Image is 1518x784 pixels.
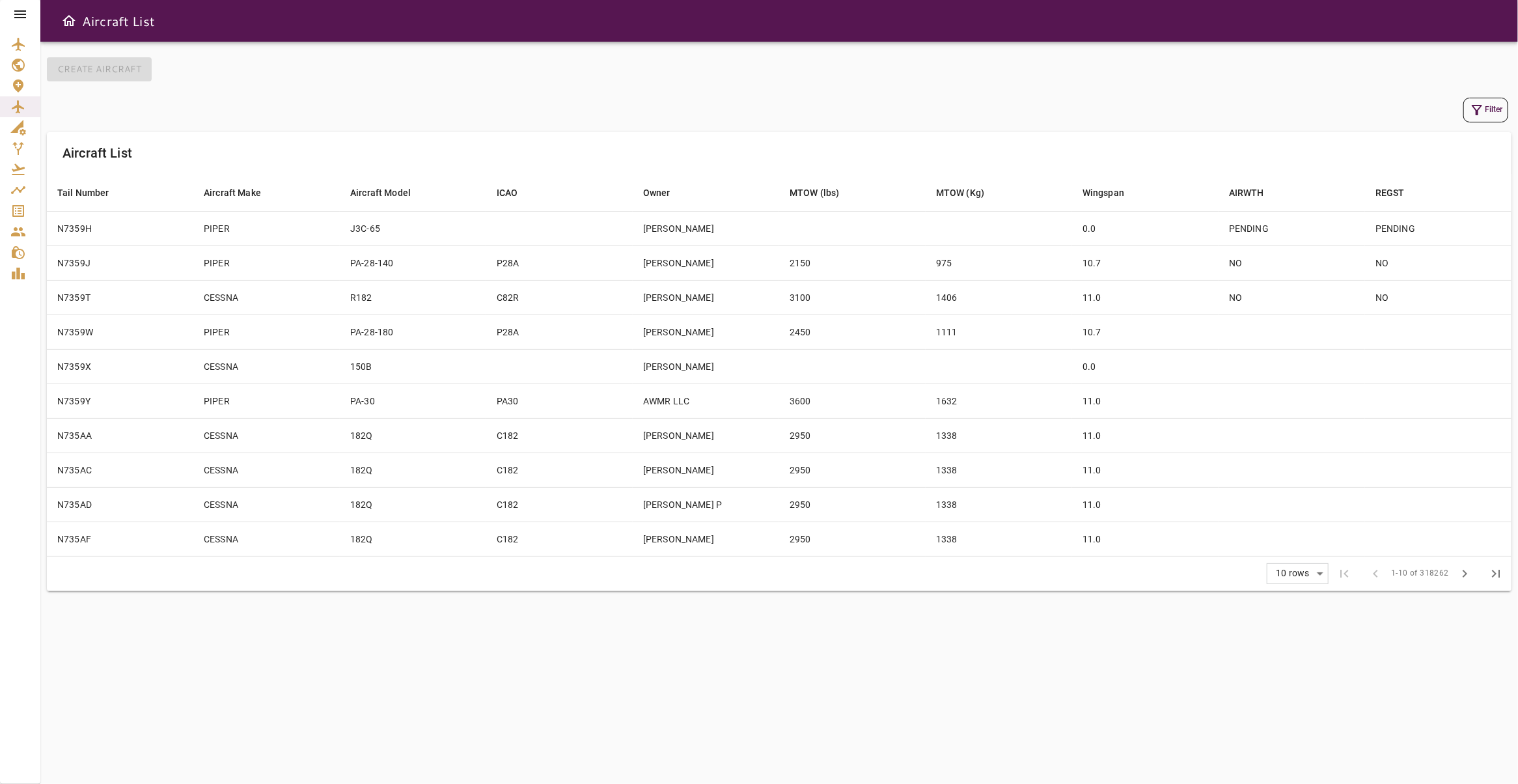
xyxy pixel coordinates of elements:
td: P28A [486,245,633,280]
span: MTOW (lbs) [790,185,857,201]
td: 11.0 [1072,384,1219,418]
td: C182 [486,522,633,556]
td: J3C-65 [340,211,486,245]
span: last_page [1488,566,1504,581]
td: 1632 [926,384,1072,418]
span: Aircraft Make [204,185,278,201]
td: 10.7 [1072,315,1219,349]
td: CESSNA [193,453,340,487]
td: 182Q [340,453,486,487]
td: P28A [486,315,633,349]
td: PIPER [193,245,340,280]
td: [PERSON_NAME] [633,453,779,487]
td: N7359T [47,280,193,315]
td: 2950 [779,487,926,522]
td: 11.0 [1072,522,1219,556]
td: PA-30 [340,384,486,418]
button: Filter [1463,98,1508,122]
td: C182 [486,487,633,522]
td: N735AA [47,418,193,453]
button: Open drawer [56,8,82,34]
div: MTOW (Kg) [936,185,984,201]
td: 1338 [926,418,1072,453]
td: [PERSON_NAME] [633,245,779,280]
td: PA-28-140 [340,245,486,280]
td: 0.0 [1072,349,1219,384]
td: AWMR LLC [633,384,779,418]
td: R182 [340,280,486,315]
td: PENDING [1365,211,1511,245]
span: AIRWTH [1229,185,1281,201]
div: Wingspan [1083,185,1124,201]
span: chevron_right [1457,566,1472,581]
td: 2150 [779,245,926,280]
td: PIPER [193,384,340,418]
td: NO [1365,280,1511,315]
h6: Aircraft List [82,10,155,31]
td: N7359J [47,245,193,280]
td: [PERSON_NAME] P [633,487,779,522]
td: 11.0 [1072,487,1219,522]
td: C182 [486,453,633,487]
td: [PERSON_NAME] [633,280,779,315]
div: ICAO [497,185,518,201]
span: Aircraft Model [350,185,428,201]
td: 3100 [779,280,926,315]
td: N7359H [47,211,193,245]
td: 1406 [926,280,1072,315]
span: REGST [1375,185,1422,201]
td: NO [1219,280,1365,315]
td: CESSNA [193,349,340,384]
td: PIPER [193,315,340,349]
span: Owner [643,185,687,201]
span: Wingspan [1083,185,1141,201]
td: [PERSON_NAME] [633,522,779,556]
span: MTOW (Kg) [936,185,1001,201]
td: 11.0 [1072,418,1219,453]
td: PA30 [486,384,633,418]
td: N735AD [47,487,193,522]
div: REGST [1375,185,1405,201]
td: N735AF [47,522,193,556]
div: Tail Number [57,185,109,201]
td: 975 [926,245,1072,280]
td: 182Q [340,418,486,453]
div: Aircraft Model [350,185,411,201]
td: [PERSON_NAME] [633,211,779,245]
span: First Page [1329,558,1360,589]
td: PENDING [1219,211,1365,245]
td: N7359X [47,349,193,384]
td: CESSNA [193,418,340,453]
td: NO [1219,245,1365,280]
div: MTOW (lbs) [790,185,840,201]
td: 1111 [926,315,1072,349]
td: [PERSON_NAME] [633,349,779,384]
td: C82R [486,280,633,315]
td: 2950 [779,453,926,487]
td: 11.0 [1072,453,1219,487]
div: Aircraft Make [204,185,261,201]
td: N7359Y [47,384,193,418]
td: C182 [486,418,633,453]
div: 10 rows [1267,564,1328,583]
td: 11.0 [1072,280,1219,315]
h6: Aircraft List [62,143,132,163]
td: 1338 [926,453,1072,487]
td: 1338 [926,487,1072,522]
span: Next Page [1449,558,1480,589]
td: 2950 [779,418,926,453]
td: 1338 [926,522,1072,556]
td: [PERSON_NAME] [633,418,779,453]
td: PA-28-180 [340,315,486,349]
td: 182Q [340,522,486,556]
div: 10 rows [1273,568,1312,579]
div: Owner [643,185,670,201]
td: N735AC [47,453,193,487]
td: 2450 [779,315,926,349]
td: CESSNA [193,487,340,522]
td: 10.7 [1072,245,1219,280]
td: CESSNA [193,280,340,315]
td: PIPER [193,211,340,245]
span: ICAO [497,185,535,201]
td: N7359W [47,315,193,349]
